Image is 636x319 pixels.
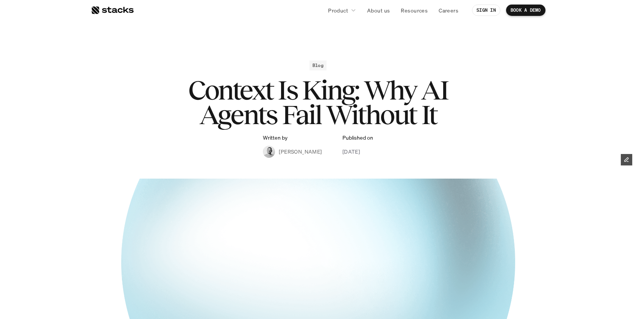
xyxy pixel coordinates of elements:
h2: Blog [313,63,323,68]
a: BOOK A DEMO [506,5,545,16]
p: [DATE] [342,148,360,156]
p: Careers [439,6,458,14]
p: Published on [342,135,373,141]
a: About us [363,3,394,17]
button: Edit Framer Content [621,154,632,165]
p: SIGN IN [477,8,496,13]
p: About us [367,6,390,14]
p: [PERSON_NAME] [279,148,322,156]
a: Resources [396,3,432,17]
a: Careers [434,3,463,17]
p: Written by [263,135,288,141]
p: Resources [401,6,428,14]
p: BOOK A DEMO [511,8,541,13]
h1: Context Is King: Why AI Agents Fail Without It [167,78,470,127]
a: SIGN IN [472,5,500,16]
p: Product [328,6,348,14]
